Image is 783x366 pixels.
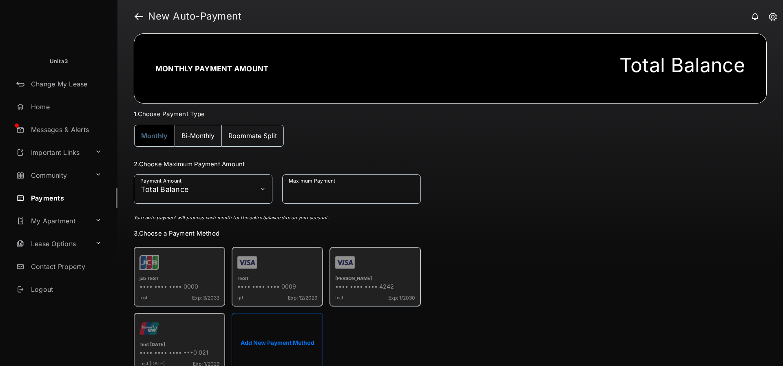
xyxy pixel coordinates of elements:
div: TEST•••• •••• •••• 0009gdExp: 12/2029 [232,247,323,306]
h3: 2. Choose Maximum Payment Amount [134,160,421,168]
div: TEST [237,276,317,283]
a: Home [13,97,117,117]
p: Your auto payment will process each month for the entire balance due on your account. [134,214,419,221]
a: Payments [13,188,117,208]
div: [PERSON_NAME] [335,276,415,283]
span: test [139,295,148,301]
a: Contact Property [13,257,117,276]
div: •••• •••• •••• 4242 [335,283,415,291]
span: Exp: 12/2029 [288,295,317,301]
button: Roommate Split [221,125,284,147]
div: Total Balance [619,53,745,77]
div: jcb TEST•••• •••• •••• 0000testExp: 3/2033 [134,247,225,306]
div: •••• •••• •••• 0000 [139,283,219,291]
span: Exp: 1/2030 [388,295,415,301]
div: •••• •••• •••• 0009 [237,283,317,291]
button: Bi-Monthly [175,125,221,147]
h2: Monthly Payment Amount [147,64,268,73]
a: Important Links [13,143,92,162]
p: Unita3 [50,57,68,66]
span: gd [237,295,243,301]
a: Community [13,165,92,185]
span: test [335,295,343,301]
h3: 3. Choose a Payment Method [134,229,421,237]
a: Lease Options [13,234,92,254]
a: My Apartment [13,211,92,231]
div: Test [DATE] [139,342,219,349]
a: Messages & Alerts [13,120,117,139]
div: •••• •••• •••• •••0 021 [139,349,219,357]
span: Exp: 3/2033 [192,295,219,301]
a: Change My Lease [13,74,117,94]
div: [PERSON_NAME]•••• •••• •••• 4242testExp: 1/2030 [330,247,421,306]
a: Logout [13,280,117,299]
div: jcb TEST [139,276,219,283]
strong: New Auto-Payment [148,11,241,21]
button: Monthly [134,125,175,147]
h3: 1. Choose Payment Type [134,110,767,118]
